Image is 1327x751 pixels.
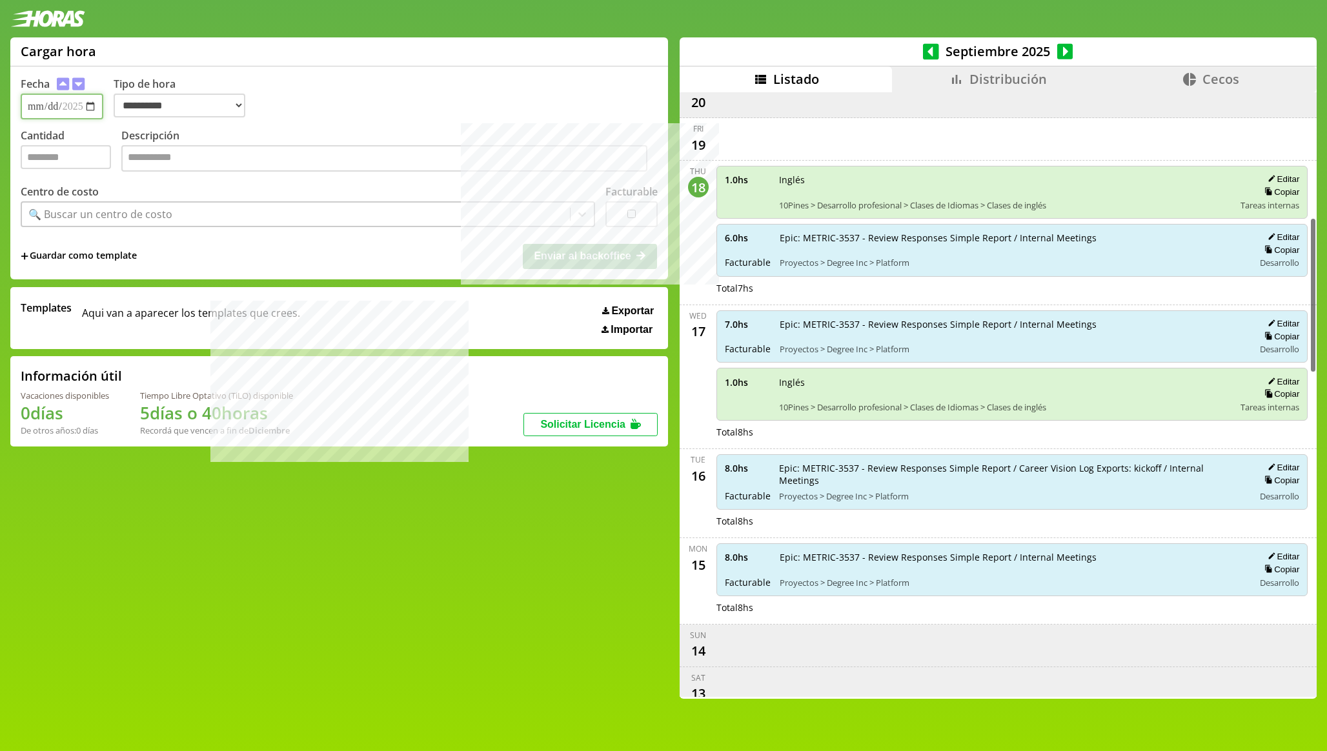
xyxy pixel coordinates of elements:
span: Solicitar Licencia [540,419,625,430]
div: Thu [690,166,706,177]
div: 15 [688,554,709,575]
span: Proyectos > Degree Inc > Platform [779,490,1245,502]
span: Inglés [779,376,1232,388]
span: Facturable [725,256,771,268]
span: 10Pines > Desarrollo profesional > Clases de Idiomas > Clases de inglés [779,199,1232,211]
button: Editar [1264,232,1299,243]
button: Editar [1264,376,1299,387]
label: Cantidad [21,128,121,175]
button: Copiar [1261,245,1299,255]
label: Tipo de hora [114,77,256,119]
button: Editar [1264,318,1299,329]
select: Tipo de hora [114,94,245,117]
span: 10Pines > Desarrollo profesional > Clases de Idiomas > Clases de inglés [779,401,1232,413]
label: Fecha [21,77,50,91]
div: 17 [688,321,709,342]
span: Importar [611,324,653,335]
span: Proyectos > Degree Inc > Platform [780,577,1246,588]
button: Copiar [1261,564,1299,575]
div: 19 [688,134,709,155]
span: Exportar [611,305,654,317]
div: Wed [689,310,707,321]
span: Inglés [779,174,1232,186]
button: Solicitar Licencia [523,413,658,436]
div: De otros años: 0 días [21,425,109,436]
span: 1.0 hs [725,376,770,388]
div: Tue [691,454,705,465]
button: Exportar [598,305,658,317]
div: Tiempo Libre Optativo (TiLO) disponible [140,390,293,401]
div: 🔍 Buscar un centro de costo [28,207,172,221]
img: logotipo [10,10,85,27]
span: Distribución [969,70,1047,88]
div: 16 [688,465,709,486]
input: Cantidad [21,145,111,169]
span: Listado [773,70,819,88]
span: + [21,249,28,263]
div: Recordá que vencen a fin de [140,425,293,436]
h1: 5 días o 40 horas [140,401,293,425]
span: +Guardar como template [21,249,137,263]
span: Templates [21,301,72,315]
b: Diciembre [248,425,290,436]
div: Vacaciones disponibles [21,390,109,401]
span: Desarrollo [1260,343,1299,355]
div: Sun [690,630,706,641]
div: Total 8 hs [716,515,1308,527]
span: Desarrollo [1260,257,1299,268]
div: Total 7 hs [716,282,1308,294]
button: Copiar [1261,388,1299,399]
h2: Información útil [21,367,122,385]
span: Proyectos > Degree Inc > Platform [780,257,1246,268]
span: Epic: METRIC-3537 - Review Responses Simple Report / Internal Meetings [780,232,1246,244]
span: 8.0 hs [725,551,771,563]
div: 14 [688,641,709,661]
div: scrollable content [680,92,1317,697]
button: Editar [1264,551,1299,562]
span: Cecos [1202,70,1239,88]
span: Tareas internas [1241,199,1299,211]
div: Fri [693,123,704,134]
span: Facturable [725,576,771,588]
span: Epic: METRIC-3537 - Review Responses Simple Report / Internal Meetings [780,318,1246,330]
div: 13 [688,683,709,704]
div: Mon [689,543,707,554]
h1: Cargar hora [21,43,96,60]
label: Descripción [121,128,658,175]
button: Editar [1264,174,1299,185]
button: Copiar [1261,331,1299,342]
span: 8.0 hs [725,462,771,474]
button: Copiar [1261,186,1299,197]
span: Proyectos > Degree Inc > Platform [780,343,1246,355]
span: Facturable [725,343,771,355]
button: Copiar [1261,475,1299,486]
textarea: Descripción [121,145,647,172]
div: Total 8 hs [716,426,1308,438]
label: Centro de costo [21,185,99,199]
div: 20 [688,92,709,112]
div: Sat [691,672,705,683]
h1: 0 días [21,401,109,425]
span: Aqui van a aparecer los templates que crees. [82,301,300,335]
span: 1.0 hs [725,174,770,186]
span: Tareas internas [1241,401,1299,413]
div: 18 [688,177,709,197]
span: 6.0 hs [725,232,771,244]
span: Desarrollo [1260,577,1299,588]
span: Epic: METRIC-3537 - Review Responses Simple Report / Internal Meetings [780,551,1246,563]
span: Desarrollo [1260,490,1299,502]
button: Editar [1264,462,1299,473]
label: Facturable [605,185,658,199]
span: Facturable [725,490,771,502]
div: Total 8 hs [716,601,1308,614]
span: Septiembre 2025 [939,43,1057,60]
span: 7.0 hs [725,318,771,330]
span: Epic: METRIC-3537 - Review Responses Simple Report / Career Vision Log Exports: kickoff / Interna... [779,462,1245,486]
